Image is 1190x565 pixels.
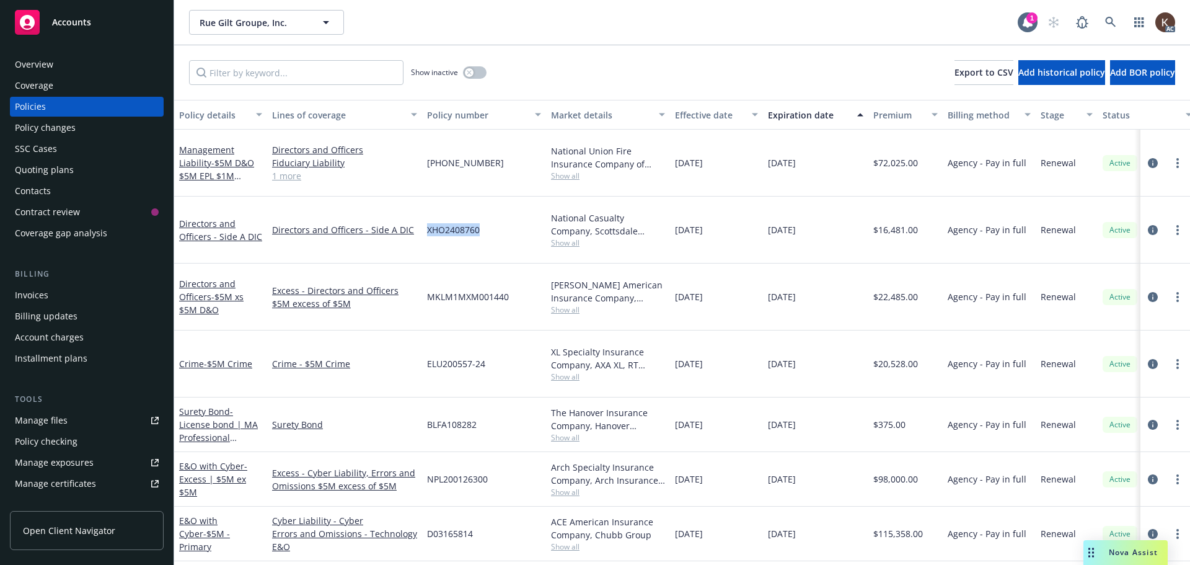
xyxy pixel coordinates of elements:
[1145,357,1160,371] a: circleInformation
[427,109,527,122] div: Policy number
[10,268,164,280] div: Billing
[272,143,417,156] a: Directors and Officers
[179,406,258,456] a: Surety Bond
[551,145,665,171] div: National Union Fire Insurance Company of [GEOGRAPHIC_DATA], [GEOGRAPHIC_DATA], AIG, RT Specialty ...
[948,473,1026,486] span: Agency - Pay in full
[15,327,84,347] div: Account charges
[873,109,924,122] div: Premium
[1041,418,1076,431] span: Renewal
[768,156,796,169] span: [DATE]
[15,453,94,473] div: Manage exposures
[1083,540,1168,565] button: Nova Assist
[10,349,164,368] a: Installment plans
[551,541,665,552] span: Show all
[948,223,1026,236] span: Agency - Pay in full
[675,418,703,431] span: [DATE]
[1145,472,1160,487] a: circleInformation
[10,393,164,406] div: Tools
[179,460,247,498] a: E&O with Cyber
[15,160,74,180] div: Quoting plans
[1170,357,1185,371] a: more
[551,305,665,315] span: Show all
[15,432,77,452] div: Policy checking
[551,371,665,382] span: Show all
[427,473,488,486] span: NPL200126300
[551,278,665,305] div: [PERSON_NAME] American Insurance Company, [PERSON_NAME] Insurance, RT Specialty Insurance Service...
[179,109,249,122] div: Policy details
[272,514,417,527] a: Cyber Liability - Cyber
[15,285,48,305] div: Invoices
[179,278,244,316] a: Directors and Officers
[427,418,477,431] span: BLFA108282
[272,284,417,310] a: Excess - Directors and Officers $5M excess of $5M
[427,527,473,540] span: D03165814
[10,327,164,347] a: Account charges
[10,76,164,96] a: Coverage
[675,290,703,303] span: [DATE]
[675,527,703,540] span: [DATE]
[10,202,164,222] a: Contract review
[1070,10,1095,35] a: Report a Bug
[1170,417,1185,432] a: more
[10,495,164,515] a: Manage claims
[1110,66,1175,78] span: Add BOR policy
[768,418,796,431] span: [DATE]
[272,357,417,370] a: Crime - $5M Crime
[551,171,665,181] span: Show all
[1145,223,1160,238] a: circleInformation
[551,109,651,122] div: Market details
[1083,540,1099,565] div: Drag to move
[10,181,164,201] a: Contacts
[873,473,918,486] span: $98,000.00
[551,211,665,238] div: National Casualty Company, Scottsdale Insurance Company (Nationwide), RT Specialty Insurance Serv...
[189,60,403,85] input: Filter by keyword...
[551,515,665,541] div: ACE American Insurance Company, Chubb Group
[670,100,763,130] button: Effective date
[10,223,164,243] a: Coverage gap analysis
[15,306,77,326] div: Billing updates
[1170,527,1185,541] a: more
[948,357,1026,370] span: Agency - Pay in full
[52,17,91,27] span: Accounts
[272,109,403,122] div: Lines of coverage
[174,100,267,130] button: Policy details
[675,109,744,122] div: Effective date
[1041,10,1066,35] a: Start snowing
[10,474,164,494] a: Manage certificates
[1127,10,1152,35] a: Switch app
[1170,223,1185,238] a: more
[10,55,164,74] a: Overview
[179,218,262,242] a: Directors and Officers - Side A DIC
[15,202,80,222] div: Contract review
[768,357,796,370] span: [DATE]
[272,169,417,182] a: 1 more
[1026,12,1038,24] div: 1
[768,109,850,122] div: Expiration date
[179,460,247,498] span: - Excess | $5M ex $5M
[1155,12,1175,32] img: photo
[15,97,46,117] div: Policies
[179,157,254,195] span: - $5M D&O $5M EPL $1M Fiduciary
[1109,547,1158,558] span: Nova Assist
[551,345,665,371] div: XL Specialty Insurance Company, AXA XL, RT Specialty Insurance Services, LLC (RSG Specialty, LLC)
[954,60,1013,85] button: Export to CSV
[1098,10,1123,35] a: Search
[1108,528,1132,540] span: Active
[948,527,1026,540] span: Agency - Pay in full
[10,453,164,473] a: Manage exposures
[1041,223,1076,236] span: Renewal
[15,495,77,515] div: Manage claims
[1108,419,1132,430] span: Active
[15,223,107,243] div: Coverage gap analysis
[10,160,164,180] a: Quoting plans
[1041,357,1076,370] span: Renewal
[422,100,546,130] button: Policy number
[873,223,918,236] span: $16,481.00
[189,10,344,35] button: Rue Gilt Groupe, Inc.
[15,139,57,159] div: SSC Cases
[179,291,244,316] span: - $5M xs $5M D&O
[1036,100,1098,130] button: Stage
[675,473,703,486] span: [DATE]
[15,474,96,494] div: Manage certificates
